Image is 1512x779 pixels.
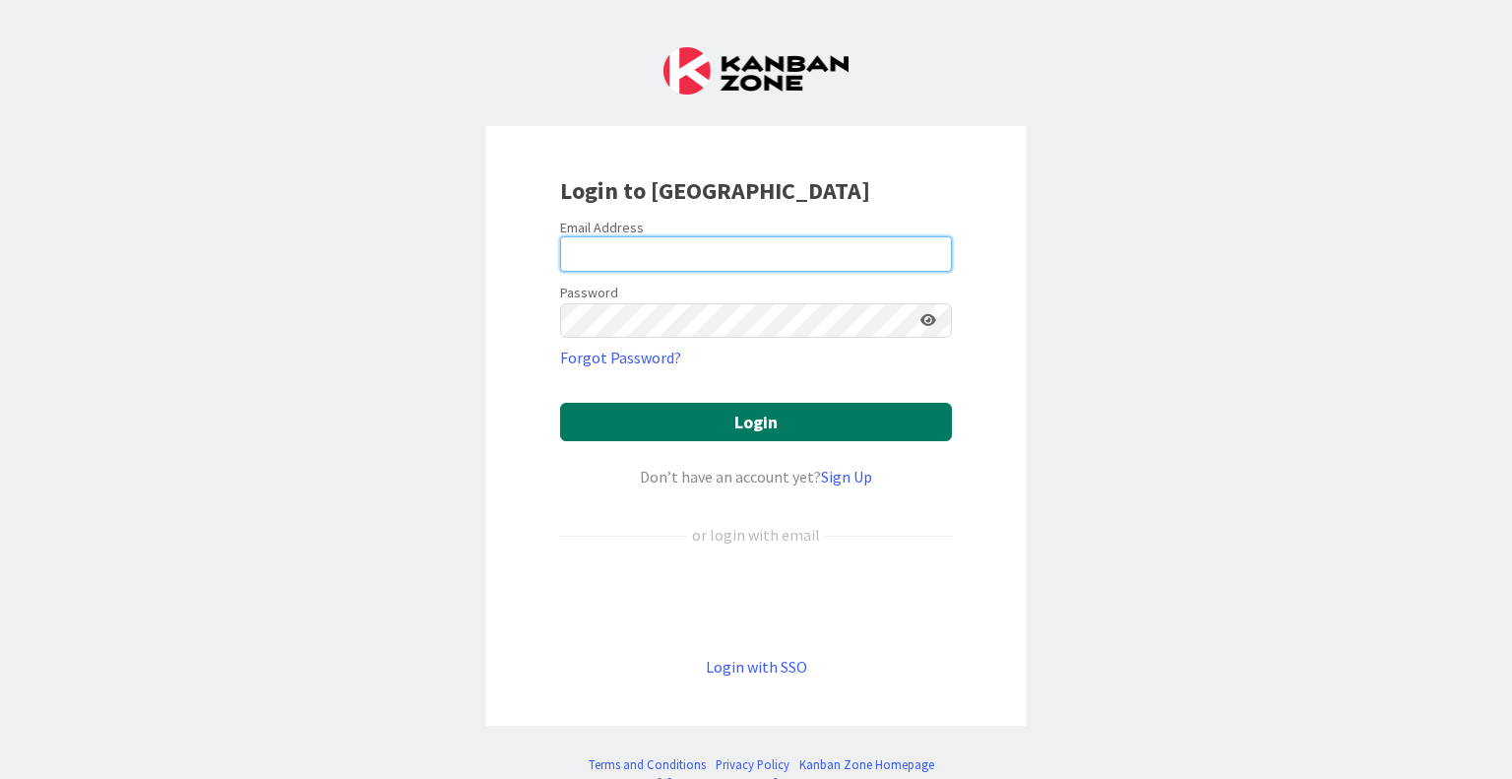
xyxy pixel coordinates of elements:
a: Privacy Policy [716,755,789,774]
a: Kanban Zone Homepage [799,755,934,774]
img: Kanban Zone [663,47,849,95]
a: Sign Up [821,467,872,487]
div: or login with email [687,523,825,547]
div: Don’t have an account yet? [560,465,952,488]
button: Login [560,403,952,441]
a: Login with SSO [706,657,807,677]
a: Forgot Password? [560,346,681,369]
iframe: Sign in with Google Button [550,579,962,622]
label: Email Address [560,219,644,236]
label: Password [560,283,618,303]
b: Login to [GEOGRAPHIC_DATA] [560,175,870,206]
a: Terms and Conditions [589,755,706,774]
